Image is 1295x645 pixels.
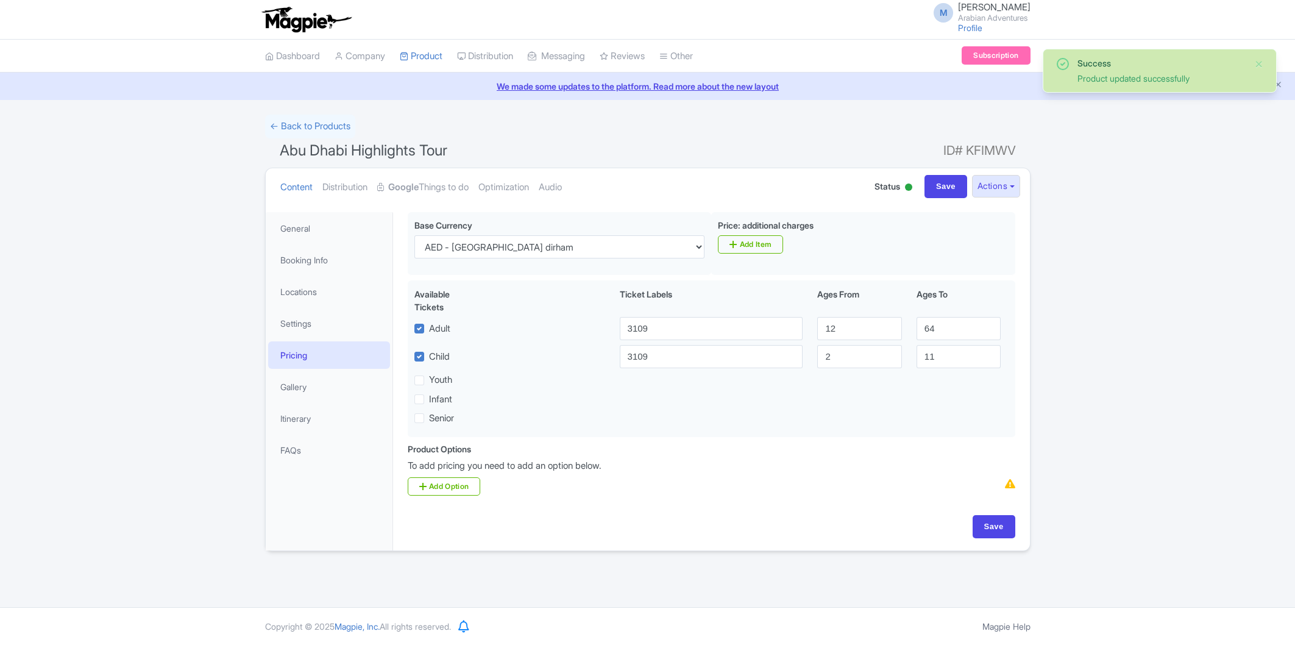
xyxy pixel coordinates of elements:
a: Product [400,40,442,73]
a: Reviews [600,40,645,73]
a: Locations [268,278,390,305]
a: Pricing [268,341,390,369]
button: Close announcement [1274,79,1283,93]
button: Actions [972,175,1020,198]
a: Add Option [408,477,481,496]
a: Distribution [457,40,513,73]
span: ID# KFIMWV [943,138,1016,163]
a: Itinerary [268,405,390,432]
a: Other [659,40,693,73]
a: Booking Info [268,246,390,274]
p: To add pricing you need to add an option below. [408,459,1015,473]
label: Adult [429,322,450,336]
a: Magpie Help [982,621,1031,632]
div: Available Tickets [414,288,480,313]
div: Ages From [810,288,909,313]
div: Success [1077,57,1244,69]
label: Youth [429,373,452,387]
a: Settings [268,310,390,337]
button: Close [1254,57,1264,71]
span: [PERSON_NAME] [958,1,1031,13]
strong: Google [388,180,419,194]
label: Senior [429,412,454,426]
a: Messaging [528,40,585,73]
a: Dashboard [265,40,320,73]
a: Profile [958,23,982,33]
a: Content [280,168,313,207]
div: Product updated successfully [1077,72,1244,85]
div: Active [903,179,915,198]
span: M [934,3,953,23]
a: Add Item [718,235,783,254]
a: Gallery [268,373,390,401]
div: Ages To [909,288,1008,313]
span: Magpie, Inc. [335,621,380,632]
a: GoogleThings to do [377,168,469,207]
span: Base Currency [414,220,472,230]
a: FAQs [268,437,390,464]
a: Distribution [322,168,367,207]
label: Child [429,350,450,364]
a: M [PERSON_NAME] Arabian Adventures [926,2,1031,22]
img: logo-ab69f6fb50320c5b225c76a69d11143b.png [259,6,353,33]
a: Company [335,40,385,73]
input: Adult [620,317,803,340]
input: Save [973,515,1015,538]
a: Optimization [478,168,529,207]
input: Child [620,345,803,368]
a: ← Back to Products [265,115,355,138]
a: Subscription [962,46,1030,65]
label: Infant [429,393,452,407]
div: Ticket Labels [612,288,811,313]
input: Save [924,175,967,198]
a: We made some updates to the platform. Read more about the new layout [7,80,1288,93]
div: Product Options [408,443,471,455]
a: General [268,215,390,242]
span: Status [875,180,900,193]
a: Audio [539,168,562,207]
label: Price: additional charges [718,219,814,232]
span: Abu Dhabi Highlights Tour [280,141,447,159]
small: Arabian Adventures [958,14,1031,22]
div: Copyright © 2025 All rights reserved. [258,620,458,633]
